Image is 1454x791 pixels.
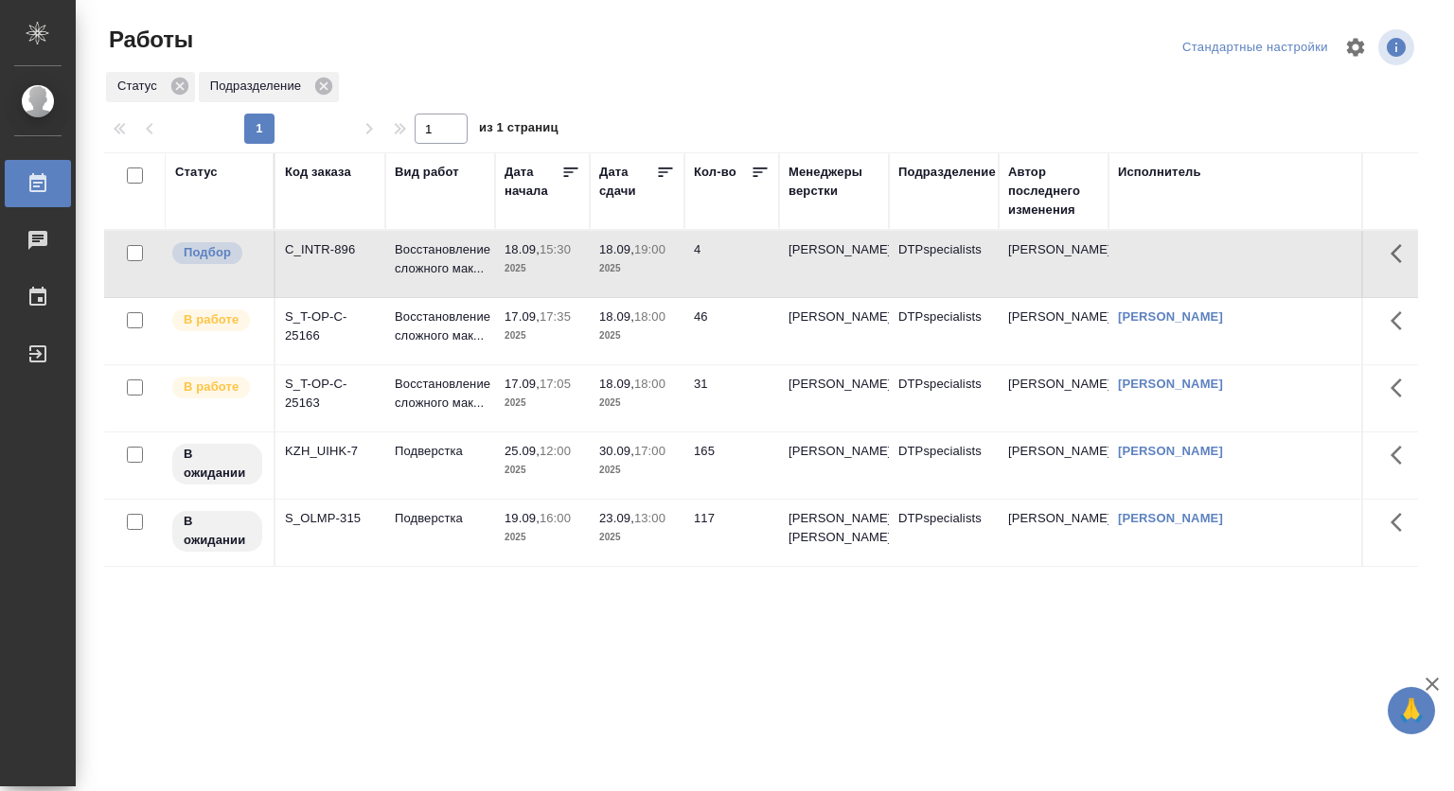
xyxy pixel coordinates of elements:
[199,72,339,102] div: Подразделение
[634,377,665,391] p: 18:00
[170,375,264,400] div: Исполнитель выполняет работу
[505,242,540,256] p: 18.09,
[184,512,251,550] p: В ожидании
[395,442,486,461] p: Подверстка
[889,298,999,364] td: DTPspecialists
[1378,29,1418,65] span: Посмотреть информацию
[184,310,239,329] p: В работе
[505,309,540,324] p: 17.09,
[1118,163,1201,182] div: Исполнитель
[684,298,779,364] td: 46
[1379,432,1425,478] button: Здесь прячутся важные кнопки
[395,240,486,278] p: Восстановление сложного мак...
[898,163,996,182] div: Подразделение
[540,511,571,525] p: 16:00
[1118,444,1223,458] a: [PERSON_NAME]
[505,163,561,201] div: Дата начала
[999,500,1108,566] td: [PERSON_NAME]
[285,163,351,182] div: Код заказа
[634,242,665,256] p: 19:00
[889,365,999,431] td: DTPspecialists
[889,231,999,297] td: DTPspecialists
[684,365,779,431] td: 31
[285,375,376,413] div: S_T-OP-C-25163
[789,375,879,394] p: [PERSON_NAME]
[170,442,264,486] div: Исполнитель назначен, приступать к работе пока рано
[1008,163,1099,220] div: Автор последнего изменения
[210,77,308,96] p: Подразделение
[170,308,264,333] div: Исполнитель выполняет работу
[505,461,580,480] p: 2025
[999,298,1108,364] td: [PERSON_NAME]
[104,25,193,55] span: Работы
[395,163,459,182] div: Вид работ
[505,444,540,458] p: 25.09,
[789,308,879,326] p: [PERSON_NAME]
[540,242,571,256] p: 15:30
[1333,25,1378,70] span: Настроить таблицу
[1379,298,1425,343] button: Здесь прячутся важные кнопки
[599,511,634,525] p: 23.09,
[999,231,1108,297] td: [PERSON_NAME]
[117,77,164,96] p: Статус
[889,500,999,566] td: DTPspecialists
[1379,500,1425,545] button: Здесь прячутся важные кнопки
[170,509,264,554] div: Исполнитель назначен, приступать к работе пока рано
[505,394,580,413] p: 2025
[505,377,540,391] p: 17.09,
[505,326,580,345] p: 2025
[106,72,195,102] div: Статус
[1118,377,1223,391] a: [PERSON_NAME]
[684,500,779,566] td: 117
[395,509,486,528] p: Подверстка
[684,231,779,297] td: 4
[1118,309,1223,324] a: [PERSON_NAME]
[505,259,580,278] p: 2025
[789,163,879,201] div: Менеджеры верстки
[540,377,571,391] p: 17:05
[184,243,231,262] p: Подбор
[694,163,736,182] div: Кол-во
[599,163,656,201] div: Дата сдачи
[1379,231,1425,276] button: Здесь прячутся важные кнопки
[634,444,665,458] p: 17:00
[634,511,665,525] p: 13:00
[999,365,1108,431] td: [PERSON_NAME]
[599,528,675,547] p: 2025
[789,442,879,461] p: [PERSON_NAME]
[599,242,634,256] p: 18.09,
[184,378,239,396] p: В работе
[599,461,675,480] p: 2025
[599,444,634,458] p: 30.09,
[1395,691,1427,730] span: 🙏
[599,309,634,324] p: 18.09,
[599,326,675,345] p: 2025
[285,509,376,528] div: S_OLMP-315
[789,509,879,547] p: [PERSON_NAME], [PERSON_NAME]
[175,163,218,182] div: Статус
[505,528,580,547] p: 2025
[599,394,675,413] p: 2025
[505,511,540,525] p: 19.09,
[479,116,559,144] span: из 1 страниц
[1388,687,1435,734] button: 🙏
[599,377,634,391] p: 18.09,
[285,442,376,461] div: KZH_UIHK-7
[395,308,486,345] p: Восстановление сложного мак...
[789,240,879,259] p: [PERSON_NAME]
[395,375,486,413] p: Восстановление сложного мак...
[1178,33,1333,62] div: split button
[285,240,376,259] div: C_INTR-896
[540,444,571,458] p: 12:00
[1379,365,1425,411] button: Здесь прячутся важные кнопки
[285,308,376,345] div: S_T-OP-C-25166
[889,432,999,499] td: DTPspecialists
[1118,511,1223,525] a: [PERSON_NAME]
[634,309,665,324] p: 18:00
[184,445,251,483] p: В ожидании
[599,259,675,278] p: 2025
[999,432,1108,499] td: [PERSON_NAME]
[170,240,264,266] div: Можно подбирать исполнителей
[684,432,779,499] td: 165
[540,309,571,324] p: 17:35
